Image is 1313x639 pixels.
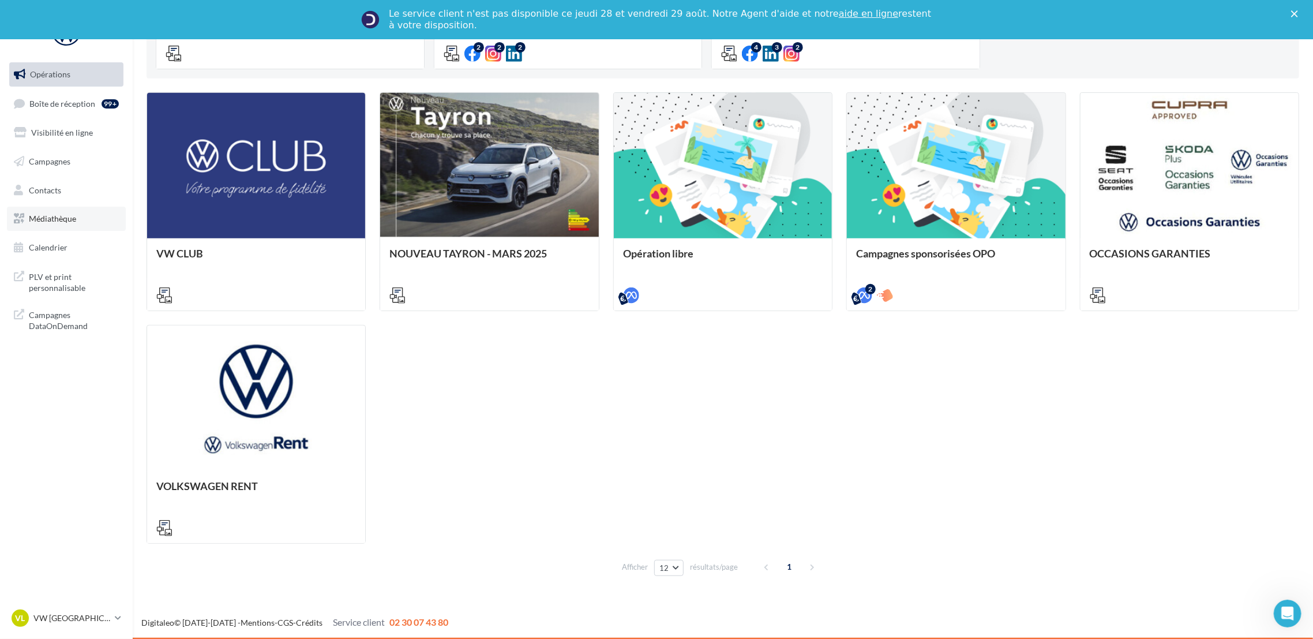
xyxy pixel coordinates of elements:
[361,10,380,29] img: Profile image for Service-Client
[33,612,110,624] p: VW [GEOGRAPHIC_DATA]
[7,62,126,87] a: Opérations
[654,560,684,576] button: 12
[141,618,448,627] span: © [DATE]-[DATE] - - -
[31,128,93,137] span: Visibilité en ligne
[156,480,258,492] span: VOLKSWAGEN RENT
[623,247,693,260] span: Opération libre
[333,616,385,627] span: Service client
[7,150,126,174] a: Campagnes
[659,563,669,573] span: 12
[690,562,738,573] span: résultats/page
[29,98,95,108] span: Boîte de réception
[29,214,76,223] span: Médiathèque
[16,612,25,624] span: VL
[865,284,876,294] div: 2
[7,91,126,116] a: Boîte de réception99+
[772,42,782,53] div: 3
[277,618,293,627] a: CGS
[1090,247,1211,260] span: OCCASIONS GARANTIES
[9,607,123,629] a: VL VW [GEOGRAPHIC_DATA]
[29,242,67,252] span: Calendrier
[102,99,119,109] div: 99+
[156,247,203,260] span: VW CLUB
[751,42,761,53] div: 4
[7,207,126,231] a: Médiathèque
[839,8,898,19] a: aide en ligne
[781,558,799,576] span: 1
[474,42,484,53] div: 2
[494,42,505,53] div: 2
[7,302,126,337] a: Campagnes DataOnDemand
[29,156,70,166] span: Campagnes
[856,247,995,260] span: Campagnes sponsorisées OPO
[389,247,547,260] span: NOUVEAU TAYRON - MARS 2025
[7,178,126,203] a: Contacts
[7,236,126,260] a: Calendrier
[622,562,648,573] span: Afficher
[515,42,526,53] div: 2
[389,616,448,627] span: 02 30 07 43 80
[29,307,119,332] span: Campagnes DataOnDemand
[389,8,933,31] div: Le service client n'est pas disponible ce jeudi 28 et vendredi 29 août. Notre Agent d'aide et not...
[29,269,119,294] span: PLV et print personnalisable
[1274,600,1301,627] iframe: Intercom live chat
[296,618,322,627] a: Crédits
[30,69,70,79] span: Opérations
[7,264,126,298] a: PLV et print personnalisable
[29,185,61,195] span: Contacts
[141,618,174,627] a: Digitaleo
[7,121,126,145] a: Visibilité en ligne
[241,618,275,627] a: Mentions
[1291,10,1303,17] div: Fermer
[793,42,803,53] div: 2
